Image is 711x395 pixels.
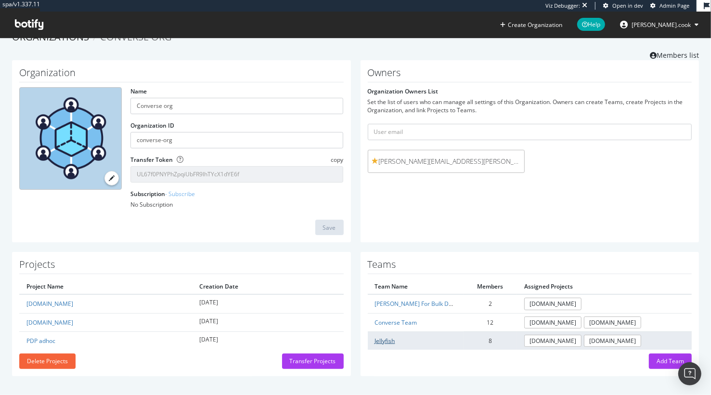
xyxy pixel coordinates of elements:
[165,190,195,198] a: - Subscribe
[375,318,417,327] a: Converse Team
[545,2,580,10] div: Viz Debugger:
[290,357,336,365] div: Transfer Projects
[282,357,344,365] a: Transfer Projects
[500,20,563,29] button: Create Organization
[130,98,343,114] input: name
[19,259,344,274] h1: Projects
[524,335,582,347] a: [DOMAIN_NAME]
[282,354,344,369] button: Transfer Projects
[678,362,701,385] div: Open Intercom Messenger
[524,298,582,310] a: [DOMAIN_NAME]
[130,156,173,164] label: Transfer Token
[603,2,643,10] a: Open in dev
[130,190,195,198] label: Subscription
[612,17,706,32] button: [PERSON_NAME].cook
[650,48,699,60] a: Members list
[19,67,344,82] h1: Organization
[19,279,192,294] th: Project Name
[331,156,343,164] span: copy
[27,357,68,365] div: Delete Projects
[26,300,73,308] a: [DOMAIN_NAME]
[577,18,605,31] span: Help
[464,294,517,313] td: 2
[650,2,689,10] a: Admin Page
[315,220,344,235] button: Save
[192,331,343,350] td: [DATE]
[649,354,692,369] button: Add Team
[649,357,692,365] a: Add Team
[19,354,76,369] button: Delete Projects
[632,21,691,29] span: steven.cook
[368,279,464,294] th: Team Name
[464,331,517,350] td: 8
[368,98,692,114] div: Set the list of users who can manage all settings of this Organization. Owners can create Teams, ...
[26,318,73,327] a: [DOMAIN_NAME]
[192,279,343,294] th: Creation Date
[192,294,343,313] td: [DATE]
[524,316,582,329] a: [DOMAIN_NAME]
[375,300,458,308] a: [PERSON_NAME] For Bulk Data
[130,200,343,209] div: No Subscription
[368,87,439,95] label: Organization Owners List
[372,157,521,166] span: [PERSON_NAME][EMAIL_ADDRESS][PERSON_NAME][DOMAIN_NAME]
[657,357,684,365] div: Add Team
[659,2,689,9] span: Admin Page
[464,279,517,294] th: Members
[584,335,641,347] a: [DOMAIN_NAME]
[19,357,76,365] a: Delete Projects
[368,124,692,140] input: User email
[368,67,692,82] h1: Owners
[517,279,692,294] th: Assigned Projects
[464,313,517,331] td: 12
[375,337,395,345] a: Jellyfish
[130,87,147,95] label: Name
[26,337,55,345] a: PDP adhoc
[323,224,336,232] div: Save
[130,121,174,130] label: Organization ID
[368,259,692,274] h1: Teams
[612,2,643,9] span: Open in dev
[584,316,641,329] a: [DOMAIN_NAME]
[192,313,343,331] td: [DATE]
[130,132,343,148] input: Organization ID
